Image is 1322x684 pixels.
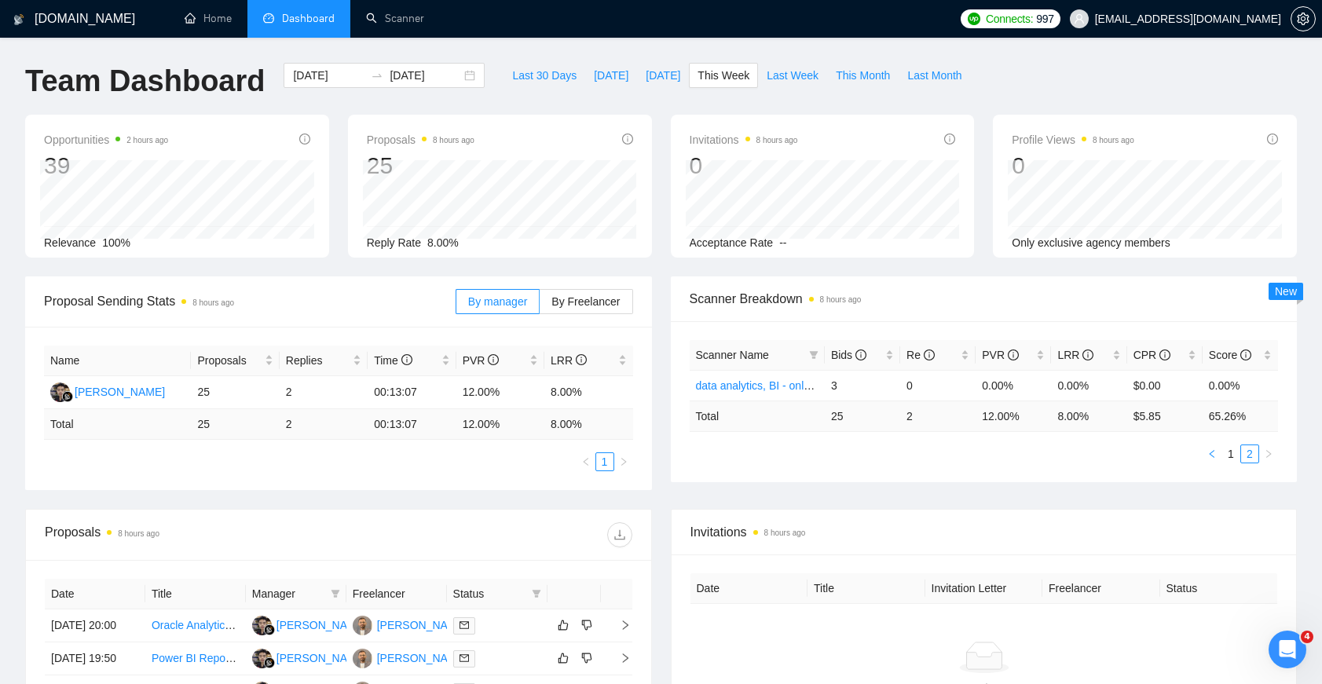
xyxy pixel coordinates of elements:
[581,652,592,664] span: dislike
[463,354,500,367] span: PVR
[25,63,265,100] h1: Team Dashboard
[371,69,383,82] span: swap-right
[551,295,620,308] span: By Freelancer
[576,354,587,365] span: info-circle
[145,642,246,675] td: Power BI Report Creation from Business Central
[899,63,970,88] button: Last Month
[551,354,587,367] span: LRR
[944,134,955,144] span: info-circle
[558,652,569,664] span: like
[619,457,628,466] span: right
[1127,401,1203,431] td: $ 5.85
[197,352,261,369] span: Proposals
[1082,349,1093,360] span: info-circle
[276,616,367,634] div: [PERSON_NAME]
[595,452,614,471] li: 1
[367,236,421,249] span: Reply Rate
[1051,370,1126,401] td: 0.00%
[825,370,900,401] td: 3
[1012,151,1134,181] div: 0
[145,609,246,642] td: Oracle Analytics Expert
[608,529,632,541] span: download
[371,69,383,82] span: to
[1008,349,1019,360] span: info-circle
[622,134,633,144] span: info-circle
[353,618,467,631] a: SK[PERSON_NAME]
[696,349,769,361] span: Scanner Name
[346,579,447,609] th: Freelancer
[488,354,499,365] span: info-circle
[252,651,367,664] a: IA[PERSON_NAME]
[607,653,631,664] span: right
[924,349,935,360] span: info-circle
[331,589,340,598] span: filter
[554,649,573,668] button: like
[45,579,145,609] th: Date
[1127,370,1203,401] td: $0.00
[614,452,633,471] li: Next Page
[855,349,866,360] span: info-circle
[646,67,680,84] span: [DATE]
[368,409,456,440] td: 00:13:07
[75,383,165,401] div: [PERSON_NAME]
[191,376,279,409] td: 25
[925,573,1043,604] th: Invitation Letter
[263,13,274,24] span: dashboard
[1036,10,1053,27] span: 997
[286,352,350,369] span: Replies
[764,529,806,537] time: 8 hours ago
[191,346,279,376] th: Proposals
[45,609,145,642] td: [DATE] 20:00
[1222,445,1240,463] a: 1
[827,63,899,88] button: This Month
[1133,349,1170,361] span: CPR
[836,67,890,84] span: This Month
[45,522,339,547] div: Proposals
[532,589,541,598] span: filter
[1159,349,1170,360] span: info-circle
[690,289,1279,309] span: Scanner Breakdown
[820,295,862,304] time: 8 hours ago
[986,10,1033,27] span: Connects:
[831,349,866,361] span: Bids
[585,63,637,88] button: [DATE]
[1275,285,1297,298] span: New
[264,657,275,668] img: gigradar-bm.png
[577,452,595,471] button: left
[907,67,961,84] span: Last Month
[145,579,246,609] th: Title
[293,67,364,84] input: Start date
[512,67,577,84] span: Last 30 Days
[1042,573,1160,604] th: Freelancer
[696,379,835,392] a: data analytics, BI - only titles
[367,130,474,149] span: Proposals
[44,151,168,181] div: 39
[328,582,343,605] span: filter
[1259,444,1278,463] button: right
[456,409,544,440] td: 12.00 %
[191,409,279,440] td: 25
[1267,134,1278,144] span: info-circle
[690,522,1278,542] span: Invitations
[427,236,459,249] span: 8.00%
[1269,631,1306,668] iframe: Intercom live chat
[45,642,145,675] td: [DATE] 19:50
[366,12,424,25] a: searchScanner
[374,354,412,367] span: Time
[690,573,808,604] th: Date
[252,585,324,602] span: Manager
[13,7,24,32] img: logo
[377,616,467,634] div: [PERSON_NAME]
[1301,631,1313,643] span: 4
[1160,573,1278,604] th: Status
[1259,444,1278,463] li: Next Page
[614,452,633,471] button: right
[1240,349,1251,360] span: info-circle
[577,616,596,635] button: dislike
[353,651,467,664] a: SK[PERSON_NAME]
[976,370,1051,401] td: 0.00%
[102,236,130,249] span: 100%
[825,401,900,431] td: 25
[1012,130,1134,149] span: Profile Views
[1012,236,1170,249] span: Only exclusive agency members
